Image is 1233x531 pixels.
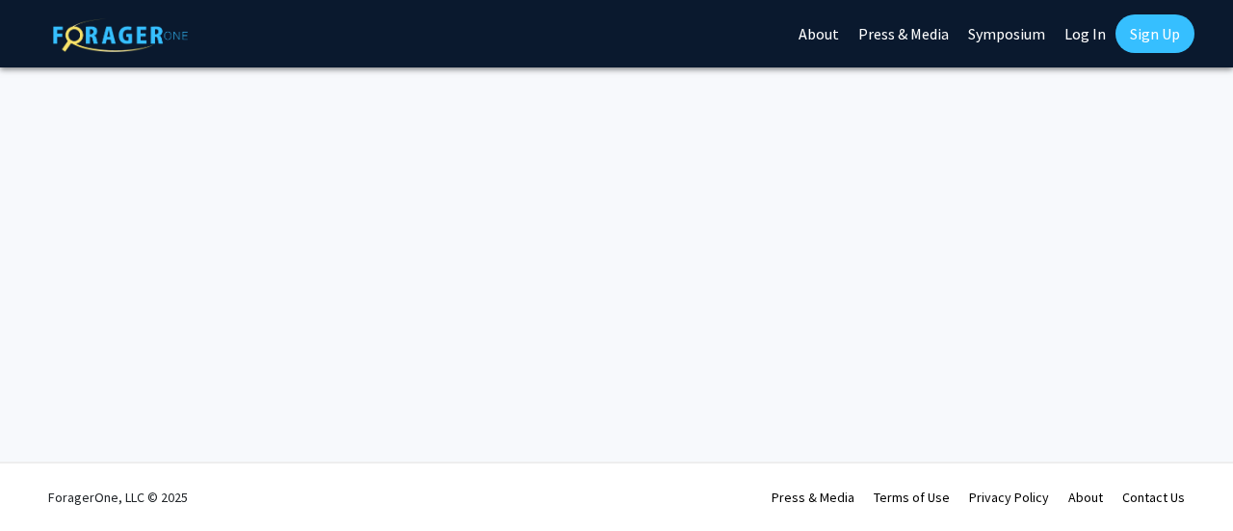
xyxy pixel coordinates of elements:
a: Contact Us [1122,489,1185,506]
img: ForagerOne Logo [53,18,188,52]
a: Sign Up [1115,14,1194,53]
a: Privacy Policy [969,489,1049,506]
div: ForagerOne, LLC © 2025 [48,464,188,531]
a: Press & Media [772,489,854,506]
a: Terms of Use [874,489,950,506]
a: About [1068,489,1103,506]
